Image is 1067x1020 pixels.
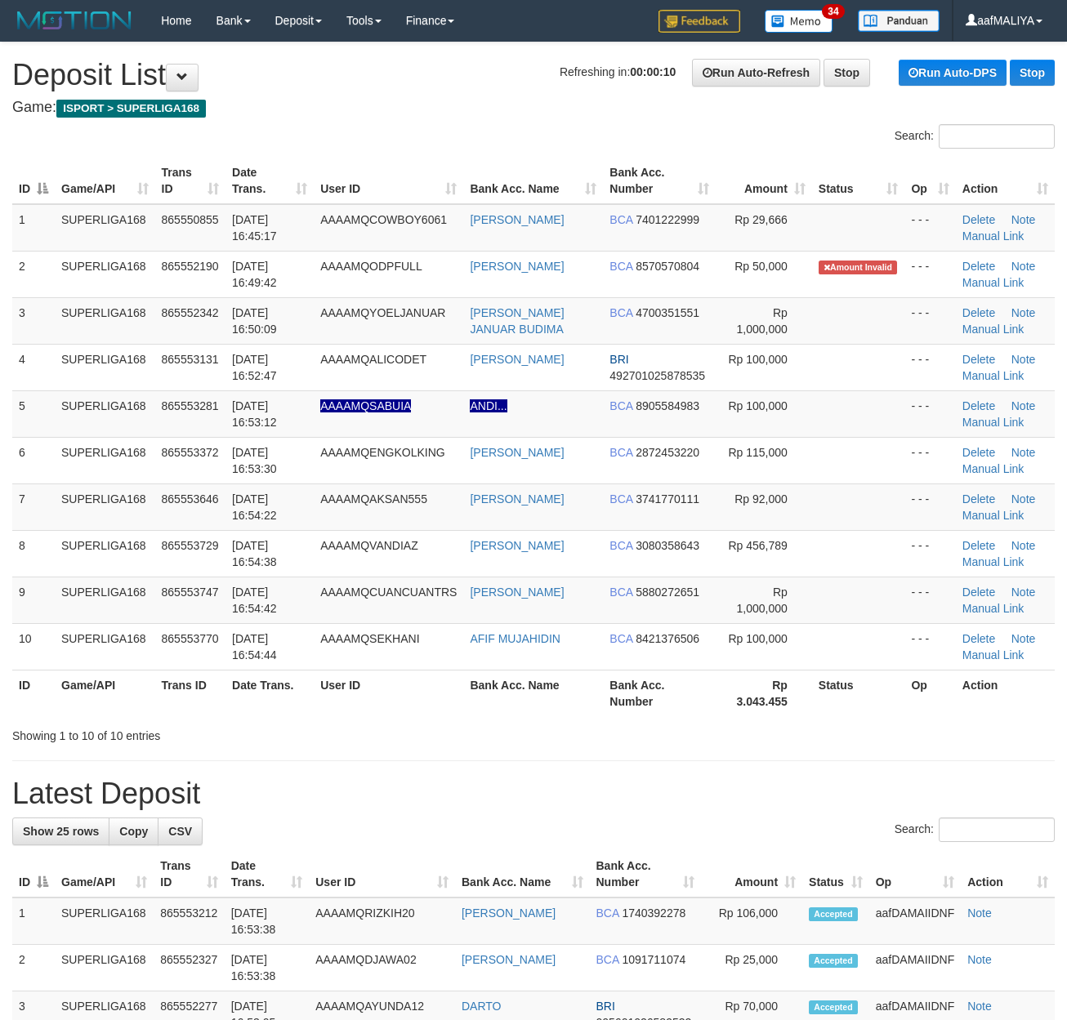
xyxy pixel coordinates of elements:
a: Show 25 rows [12,817,109,845]
span: [DATE] 16:52:47 [232,353,277,382]
h1: Latest Deposit [12,777,1055,810]
a: Delete [962,492,995,506]
span: Copy 4700351551 to clipboard [636,306,699,319]
td: Rp 106,000 [701,898,803,945]
a: Run Auto-DPS [899,60,1007,86]
span: AAAAMQALICODET [320,353,426,366]
span: BCA [609,539,632,552]
td: - - - [904,251,955,297]
a: Delete [962,446,995,459]
a: Note [1011,306,1036,319]
span: Show 25 rows [23,825,99,838]
td: - - - [904,297,955,344]
th: Action: activate to sort column ascending [956,158,1055,204]
a: Note [1011,399,1036,412]
a: Delete [962,213,995,226]
a: Delete [962,539,995,552]
label: Search: [895,817,1055,842]
th: Amount: activate to sort column ascending [716,158,812,204]
a: Note [1011,539,1036,552]
span: Rp 1,000,000 [737,586,788,615]
a: Delete [962,399,995,412]
a: Copy [109,817,158,845]
span: 865550855 [162,213,219,226]
span: Copy 1740392278 to clipboard [622,906,685,920]
a: Note [1011,492,1036,506]
a: Manual Link [962,416,1025,429]
th: User ID: activate to sort column ascending [309,851,455,898]
span: AAAAMQSEKHANI [320,632,419,645]
span: 865553372 [162,446,219,459]
span: [DATE] 16:54:38 [232,539,277,568]
span: 865553281 [162,399,219,412]
span: [DATE] 16:53:30 [232,446,277,475]
img: panduan.png [858,10,940,32]
td: 2 [12,945,55,991]
td: 7 [12,483,55,530]
span: Amount is not matched [819,261,897,274]
a: Stop [1010,60,1055,86]
a: Manual Link [962,509,1025,522]
td: 3 [12,297,55,344]
a: Manual Link [962,555,1025,568]
span: AAAAMQENGKOLKING [320,446,444,459]
td: SUPERLIGA168 [55,297,155,344]
span: Copy 8905584983 to clipboard [636,399,699,412]
th: Bank Acc. Name: activate to sort column ascending [463,158,603,204]
span: BCA [609,446,632,459]
td: SUPERLIGA168 [55,530,155,577]
th: ID: activate to sort column descending [12,158,55,204]
th: ID: activate to sort column descending [12,851,55,898]
span: BCA [596,953,619,966]
span: Copy 1091711074 to clipboard [622,953,685,966]
td: Rp 25,000 [701,945,803,991]
td: 9 [12,577,55,623]
th: Action [956,670,1055,716]
th: Date Trans.: activate to sort column ascending [225,158,314,204]
td: 5 [12,390,55,437]
span: Accepted [809,1000,858,1014]
img: MOTION_logo.png [12,8,136,33]
span: 865552342 [162,306,219,319]
a: Note [1011,353,1036,366]
strong: 00:00:10 [630,65,676,78]
input: Search: [939,124,1055,149]
span: Copy 8421376506 to clipboard [636,632,699,645]
span: Copy 2872453220 to clipboard [636,446,699,459]
td: SUPERLIGA168 [55,251,155,297]
span: 865553747 [162,586,219,599]
th: Status: activate to sort column ascending [812,158,905,204]
a: Manual Link [962,229,1025,243]
a: Manual Link [962,276,1025,289]
a: Note [967,953,992,966]
span: AAAAMQYOELJANUAR [320,306,445,319]
a: Note [967,906,992,920]
span: 865553646 [162,492,219,506]
span: BCA [609,260,632,273]
input: Search: [939,817,1055,842]
a: Manual Link [962,462,1025,475]
span: BRI [596,1000,615,1013]
span: Copy 492701025878535 to clipboard [609,369,705,382]
td: - - - [904,344,955,390]
span: AAAAMQVANDIAZ [320,539,418,552]
th: Game/API [55,670,155,716]
span: BCA [609,586,632,599]
span: [DATE] 16:50:09 [232,306,277,336]
h4: Game: [12,100,1055,116]
span: Rp 50,000 [734,260,788,273]
td: SUPERLIGA168 [55,945,154,991]
span: Nama rekening ada tanda titik/strip, harap diedit [320,399,411,412]
span: Copy 8570570804 to clipboard [636,260,699,273]
td: 2 [12,251,55,297]
a: [PERSON_NAME] [470,446,564,459]
span: AAAAMQODPFULL [320,260,422,273]
span: Rp 456,789 [728,539,787,552]
span: Rp 92,000 [734,492,788,506]
td: - - - [904,623,955,670]
span: Rp 100,000 [728,353,787,366]
span: Accepted [809,907,858,921]
span: BRI [609,353,628,366]
th: Action: activate to sort column ascending [961,851,1055,898]
img: Button%20Memo.svg [765,10,833,33]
